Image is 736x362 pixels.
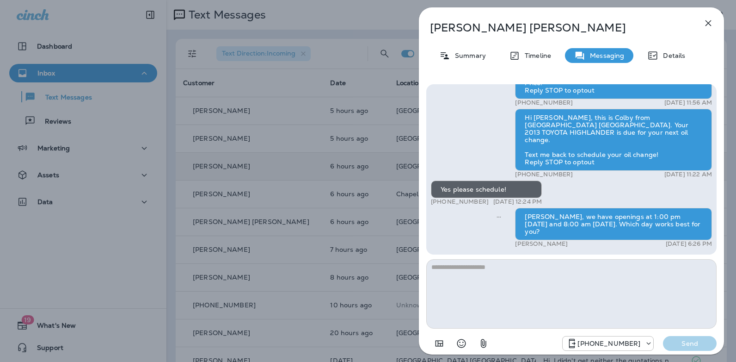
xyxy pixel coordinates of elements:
p: [PHONE_NUMBER] [515,171,573,178]
p: [DATE] 11:22 AM [664,171,712,178]
p: Details [658,52,685,59]
p: [DATE] 6:26 PM [666,240,712,248]
p: [PERSON_NAME] [PERSON_NAME] [430,21,682,34]
p: [PHONE_NUMBER] [577,340,640,347]
p: [DATE] 12:24 PM [493,198,542,206]
p: [DATE] 11:56 AM [664,99,712,106]
p: [PERSON_NAME] [515,240,568,248]
button: Add in a premade template [430,334,448,353]
div: Hi [PERSON_NAME], this is Colby from [GEOGRAPHIC_DATA] [GEOGRAPHIC_DATA]. Your 2013 TOYOTA HIGHLA... [515,109,712,171]
p: Messaging [585,52,624,59]
p: [PHONE_NUMBER] [431,198,489,206]
button: Select an emoji [452,334,471,353]
div: [PERSON_NAME], we have openings at 1:00 pm [DATE] and 8:00 am [DATE]. Which day works best for you? [515,208,712,240]
p: Summary [450,52,486,59]
div: +1 (984) 409-9300 [563,338,653,349]
div: Yes please schedule! [431,181,542,198]
p: [PHONE_NUMBER] [515,99,573,106]
p: Timeline [520,52,551,59]
span: Sent [497,212,501,220]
